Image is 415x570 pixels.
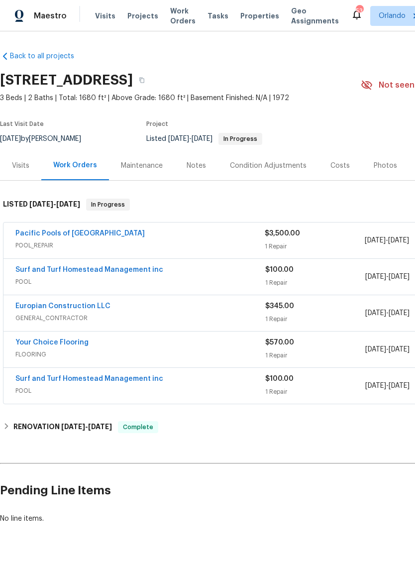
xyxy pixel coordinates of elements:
[170,6,196,26] span: Work Orders
[379,11,406,21] span: Orlando
[15,230,145,237] a: Pacific Pools of [GEOGRAPHIC_DATA]
[34,11,67,21] span: Maestro
[365,346,386,353] span: [DATE]
[127,11,158,21] span: Projects
[374,161,397,171] div: Photos
[389,382,410,389] span: [DATE]
[365,381,410,391] span: -
[365,272,410,282] span: -
[389,273,410,280] span: [DATE]
[168,135,212,142] span: -
[146,135,262,142] span: Listed
[265,314,365,324] div: 1 Repair
[230,161,307,171] div: Condition Adjustments
[365,273,386,280] span: [DATE]
[265,303,294,310] span: $345.00
[365,237,386,244] span: [DATE]
[29,201,80,208] span: -
[168,135,189,142] span: [DATE]
[95,11,115,21] span: Visits
[15,375,163,382] a: Surf and Turf Homestead Management inc
[240,11,279,21] span: Properties
[365,235,409,245] span: -
[365,308,410,318] span: -
[265,278,365,288] div: 1 Repair
[13,421,112,433] h6: RENOVATION
[15,277,265,287] span: POOL
[12,161,29,171] div: Visits
[15,349,265,359] span: FLOORING
[29,201,53,208] span: [DATE]
[15,313,265,323] span: GENERAL_CONTRACTOR
[119,422,157,432] span: Complete
[15,339,89,346] a: Your Choice Flooring
[356,6,363,16] div: 53
[265,266,294,273] span: $100.00
[133,71,151,89] button: Copy Address
[265,387,365,397] div: 1 Repair
[15,240,265,250] span: POOL_REPAIR
[87,200,129,210] span: In Progress
[219,136,261,142] span: In Progress
[330,161,350,171] div: Costs
[265,350,365,360] div: 1 Repair
[53,160,97,170] div: Work Orders
[146,121,168,127] span: Project
[3,199,80,211] h6: LISTED
[15,386,265,396] span: POOL
[15,266,163,273] a: Surf and Turf Homestead Management inc
[207,12,228,19] span: Tasks
[15,303,110,310] a: Europian Construction LLC
[265,339,294,346] span: $570.00
[365,310,386,317] span: [DATE]
[88,423,112,430] span: [DATE]
[61,423,85,430] span: [DATE]
[388,237,409,244] span: [DATE]
[291,6,339,26] span: Geo Assignments
[187,161,206,171] div: Notes
[61,423,112,430] span: -
[192,135,212,142] span: [DATE]
[265,375,294,382] span: $100.00
[121,161,163,171] div: Maintenance
[365,344,410,354] span: -
[389,310,410,317] span: [DATE]
[265,230,300,237] span: $3,500.00
[389,346,410,353] span: [DATE]
[56,201,80,208] span: [DATE]
[265,241,364,251] div: 1 Repair
[365,382,386,389] span: [DATE]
